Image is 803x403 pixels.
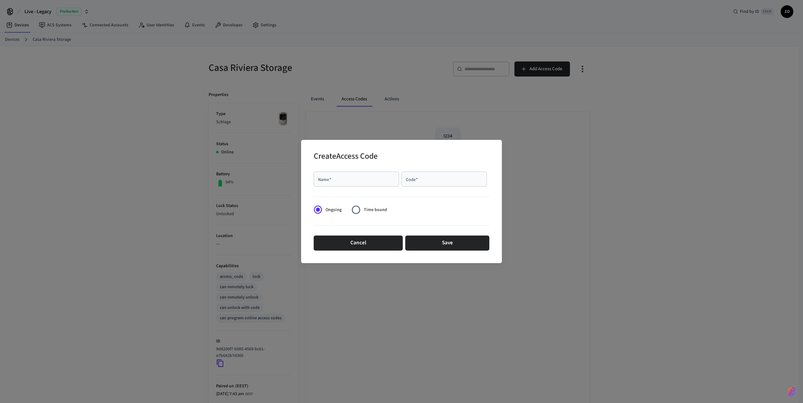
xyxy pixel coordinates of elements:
span: Ongoing [326,207,342,213]
img: SeamLogoGradient.69752ec5.svg [788,387,795,397]
button: Cancel [314,236,403,251]
span: Time bound [364,207,387,213]
h2: Create Access Code [314,147,378,167]
button: Save [405,236,489,251]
